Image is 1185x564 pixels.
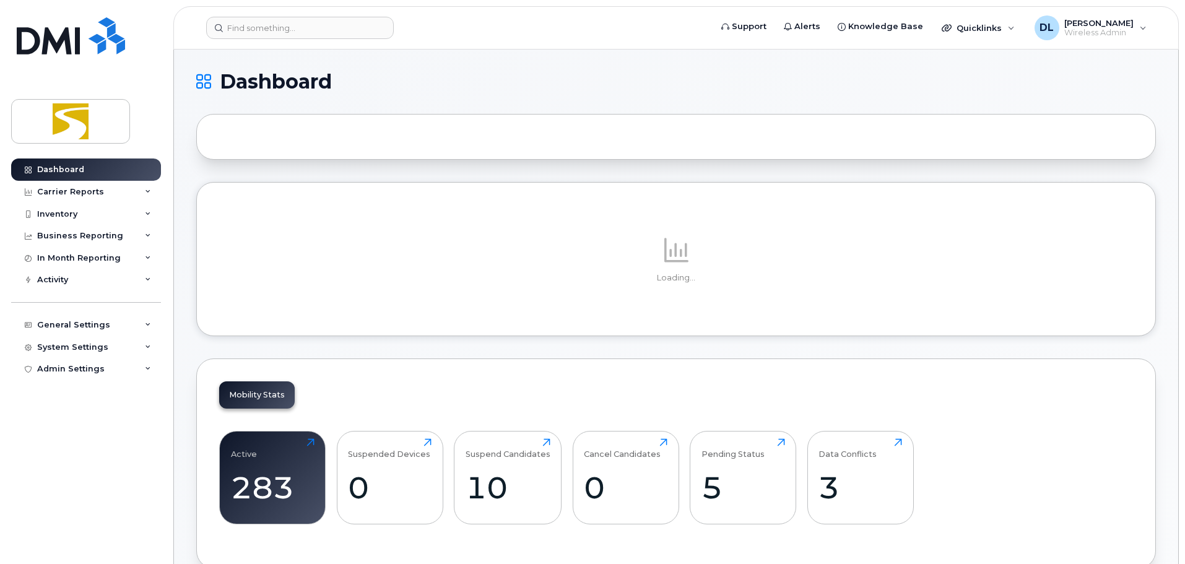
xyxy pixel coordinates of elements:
div: 0 [348,469,432,506]
a: Cancel Candidates0 [584,438,667,518]
a: Suspended Devices0 [348,438,432,518]
a: Suspend Candidates10 [466,438,550,518]
a: Pending Status5 [701,438,785,518]
div: Cancel Candidates [584,438,661,459]
div: Data Conflicts [818,438,877,459]
div: 0 [584,469,667,506]
div: Pending Status [701,438,765,459]
div: 283 [231,469,315,506]
div: 10 [466,469,550,506]
div: 5 [701,469,785,506]
div: Suspend Candidates [466,438,550,459]
div: Active [231,438,257,459]
div: 3 [818,469,902,506]
a: Active283 [231,438,315,518]
span: Dashboard [220,72,332,91]
a: Data Conflicts3 [818,438,902,518]
div: Suspended Devices [348,438,430,459]
p: Loading... [219,272,1133,284]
